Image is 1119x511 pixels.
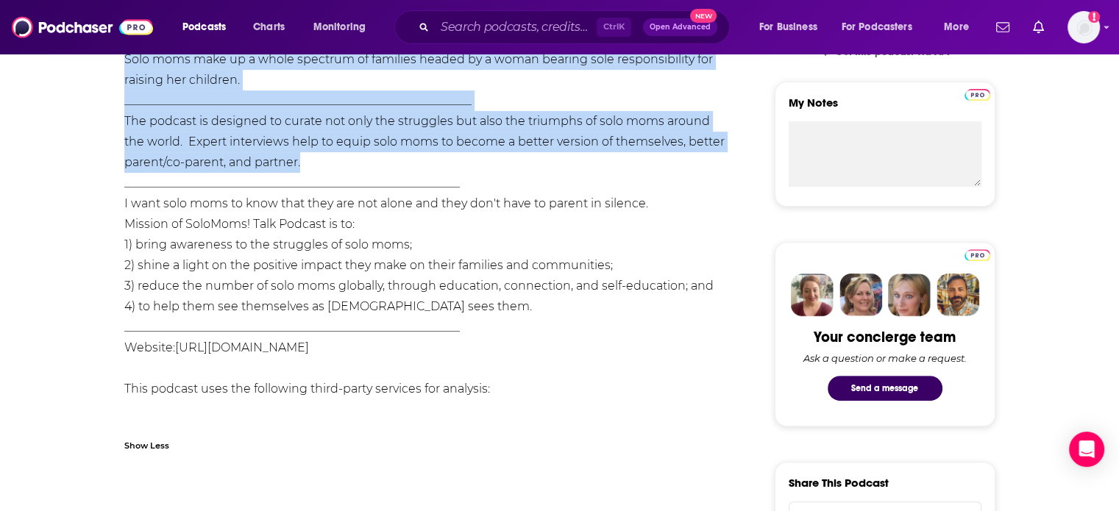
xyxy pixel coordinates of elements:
[1068,11,1100,43] span: Logged in as Bcprpro33
[888,274,931,316] img: Jules Profile
[643,18,717,36] button: Open AdvancedNew
[965,249,990,261] img: Podchaser Pro
[965,247,990,261] a: Pro website
[814,328,956,346] div: Your concierge team
[1068,11,1100,43] img: User Profile
[937,274,979,316] img: Jon Profile
[244,15,294,39] a: Charts
[842,17,912,37] span: For Podcasters
[759,17,817,37] span: For Business
[789,476,889,490] h3: Share This Podcast
[791,274,834,316] img: Sydney Profile
[965,87,990,101] a: Pro website
[408,10,744,44] div: Search podcasts, credits, & more...
[965,89,990,101] img: Podchaser Pro
[435,15,597,39] input: Search podcasts, credits, & more...
[1088,11,1100,23] svg: Add a profile image
[789,96,981,121] label: My Notes
[749,15,836,39] button: open menu
[690,9,717,23] span: New
[172,15,245,39] button: open menu
[803,352,967,364] div: Ask a question or make a request.
[944,17,969,37] span: More
[12,13,153,41] img: Podchaser - Follow, Share and Rate Podcasts
[1068,11,1100,43] button: Show profile menu
[1027,15,1050,40] a: Show notifications dropdown
[1069,432,1104,467] div: Open Intercom Messenger
[313,17,366,37] span: Monitoring
[990,15,1015,40] a: Show notifications dropdown
[597,18,631,37] span: Ctrl K
[650,24,711,31] span: Open Advanced
[828,376,942,401] button: Send a message
[934,15,987,39] button: open menu
[839,274,882,316] img: Barbara Profile
[303,15,385,39] button: open menu
[832,15,934,39] button: open menu
[253,17,285,37] span: Charts
[182,17,226,37] span: Podcasts
[175,340,309,354] a: [URL][DOMAIN_NAME]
